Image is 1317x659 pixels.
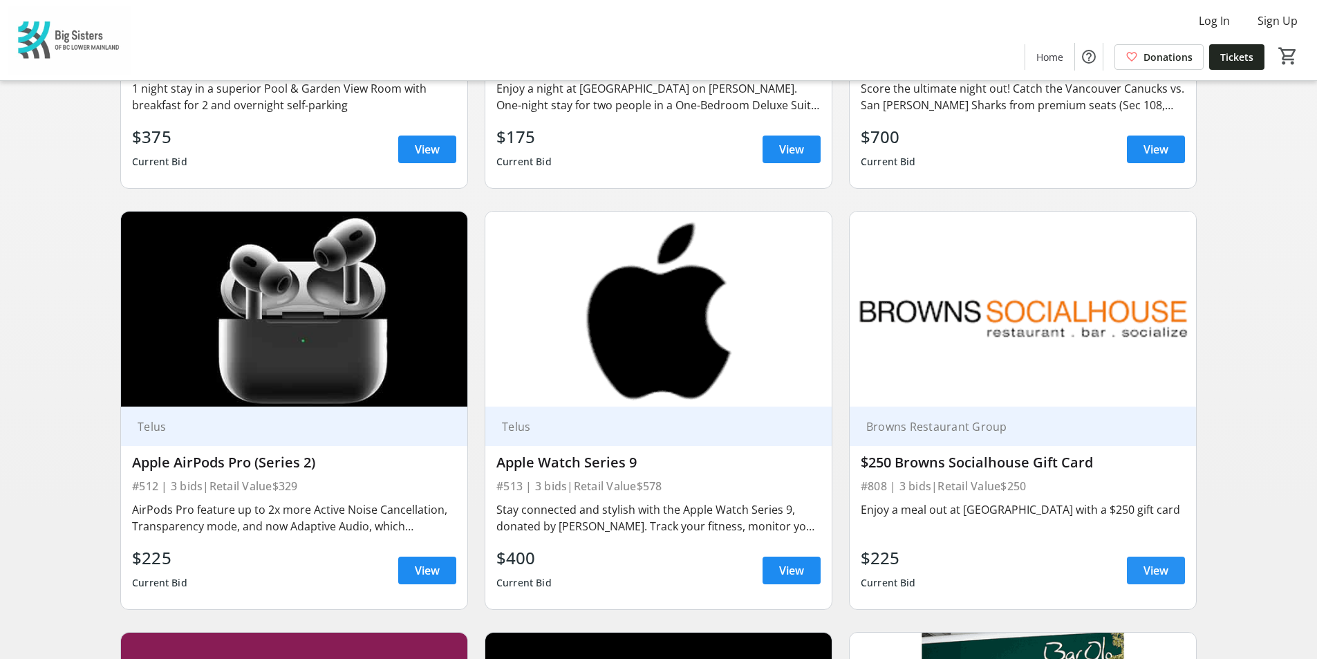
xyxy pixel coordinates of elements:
button: Log In [1188,10,1241,32]
span: View [779,562,804,579]
a: View [1127,557,1185,584]
div: Apple AirPods Pro (Series 2) [132,454,456,471]
div: Stay connected and stylish with the Apple Watch Series 9, donated by [PERSON_NAME]. Track your fi... [496,501,821,535]
img: Apple AirPods Pro (Series 2) [121,212,467,407]
div: AirPods Pro feature up to 2x more Active Noise Cancellation, Transparency mode, and now Adaptive ... [132,501,456,535]
div: Current Bid [496,570,552,595]
span: Log In [1199,12,1230,29]
button: Sign Up [1246,10,1309,32]
button: Help [1075,43,1103,71]
div: Current Bid [496,149,552,174]
a: Donations [1114,44,1204,70]
div: Score the ultimate night out! Catch the Vancouver Canucks vs. San [PERSON_NAME] Sharks from premi... [861,80,1185,113]
div: $225 [132,546,187,570]
div: $375 [132,124,187,149]
span: Tickets [1220,50,1253,64]
div: Enjoy a meal out at [GEOGRAPHIC_DATA] with a $250 gift card [861,501,1185,518]
div: #513 | 3 bids | Retail Value $578 [496,476,821,496]
img: $250 Browns Socialhouse Gift Card [850,212,1196,407]
div: $250 Browns Socialhouse Gift Card [861,454,1185,471]
span: Sign Up [1258,12,1298,29]
div: Current Bid [861,570,916,595]
span: Donations [1143,50,1193,64]
div: Browns Restaurant Group [861,420,1168,434]
div: Current Bid [861,149,916,174]
span: View [779,141,804,158]
a: View [398,557,456,584]
div: Current Bid [132,570,187,595]
div: $700 [861,124,916,149]
a: Home [1025,44,1074,70]
a: View [763,136,821,163]
div: 1 night stay in a superior Pool & Garden View Room with breakfast for 2 and overnight self-parking [132,80,456,113]
div: Telus [496,420,804,434]
span: View [1143,562,1168,579]
a: View [1127,136,1185,163]
span: View [1143,141,1168,158]
div: $225 [861,546,916,570]
a: View [763,557,821,584]
div: #808 | 3 bids | Retail Value $250 [861,476,1185,496]
div: $400 [496,546,552,570]
a: Tickets [1209,44,1264,70]
button: Cart [1276,44,1300,68]
div: Current Bid [132,149,187,174]
span: View [415,562,440,579]
span: Home [1036,50,1063,64]
div: Enjoy a night at [GEOGRAPHIC_DATA] on [PERSON_NAME]. One-night stay for two people in a One-Bedro... [496,80,821,113]
img: Apple Watch Series 9 [485,212,832,407]
img: Big Sisters of BC Lower Mainland's Logo [8,6,131,75]
div: $175 [496,124,552,149]
span: View [415,141,440,158]
div: Apple Watch Series 9 [496,454,821,471]
a: View [398,136,456,163]
div: Telus [132,420,440,434]
div: #512 | 3 bids | Retail Value $329 [132,476,456,496]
